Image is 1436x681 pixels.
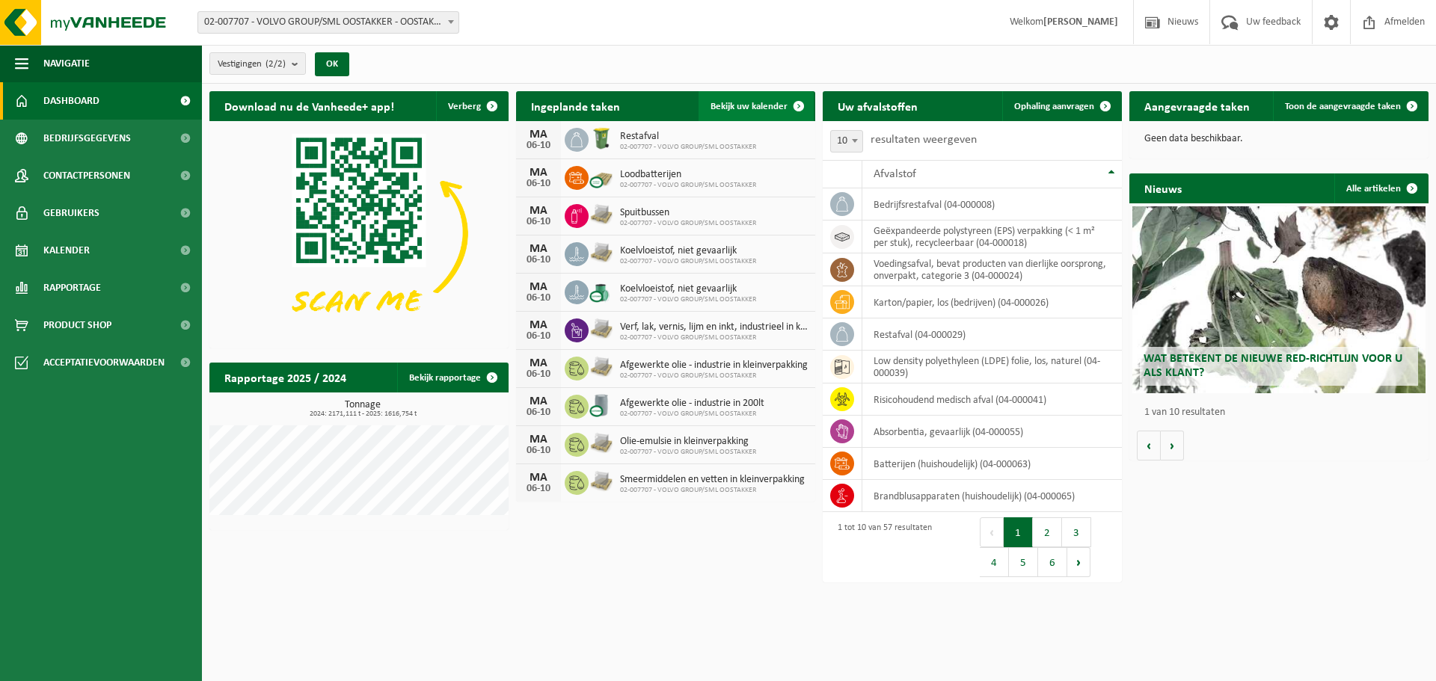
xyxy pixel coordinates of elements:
[524,484,553,494] div: 06-10
[589,392,614,418] img: LP-LD-00200-CU
[589,202,614,227] img: LP-PA-00000-WDN-11
[217,400,509,418] h3: Tonnage
[862,480,1122,512] td: brandblusapparaten (huishoudelijk) (04-000065)
[862,286,1122,318] td: karton/papier, los (bedrijven) (04-000026)
[198,12,458,33] span: 02-007707 - VOLVO GROUP/SML OOSTAKKER - OOSTAKKER
[524,369,553,380] div: 06-10
[620,169,756,181] span: Loodbatterijen
[862,383,1122,416] td: risicohoudend medisch afval (04-000041)
[589,469,614,494] img: LP-PA-00000-WDN-11
[589,126,614,151] img: WB-0240-HPE-GN-50
[620,333,808,342] span: 02-007707 - VOLVO GROUP/SML OOSTAKKER
[1129,173,1197,203] h2: Nieuws
[589,354,614,380] img: LP-PA-00000-WDN-11
[620,486,805,495] span: 02-007707 - VOLVO GROUP/SML OOSTAKKER
[524,293,553,303] div: 06-10
[217,410,509,418] span: 2024: 2171,111 t - 2025: 1616,754 t
[830,130,863,152] span: 10
[620,474,805,486] span: Smeermiddelen en vetten in kleinverpakking
[397,363,507,392] a: Bekijk rapportage
[620,181,756,190] span: 02-007707 - VOLVO GROUP/SML OOSTAKKER
[1132,206,1426,393] a: Wat betekent de nieuwe RED-richtlijn voor u als klant?
[871,134,977,146] label: resultaten weergeven
[1067,547,1090,577] button: Next
[862,188,1122,221] td: bedrijfsrestafval (04-000008)
[516,91,635,120] h2: Ingeplande taken
[524,434,553,446] div: MA
[620,372,808,380] span: 02-007707 - VOLVO GROUP/SML OOSTAKKER
[1038,547,1067,577] button: 6
[620,131,756,143] span: Restafval
[524,217,553,227] div: 06-10
[1004,517,1033,547] button: 1
[830,516,932,579] div: 1 tot 10 van 57 resultaten
[620,245,756,257] span: Koelvloeistof, niet gevaarlijk
[620,410,764,419] span: 02-007707 - VOLVO GROUP/SML OOSTAKKER
[620,219,756,228] span: 02-007707 - VOLVO GROUP/SML OOSTAKKER
[1033,517,1062,547] button: 2
[1014,102,1094,111] span: Ophaling aanvragen
[620,143,756,152] span: 02-007707 - VOLVO GROUP/SML OOSTAKKER
[980,547,1009,577] button: 4
[209,121,509,345] img: Download de VHEPlus App
[711,102,788,111] span: Bekijk uw kalender
[524,281,553,293] div: MA
[831,131,862,152] span: 10
[589,278,614,303] img: PB-OT-0200-CU
[209,363,361,392] h2: Rapportage 2025 / 2024
[209,52,306,75] button: Vestigingen(2/2)
[197,11,459,34] span: 02-007707 - VOLVO GROUP/SML OOSTAKKER - OOSTAKKER
[823,91,933,120] h2: Uw afvalstoffen
[589,316,614,342] img: LP-PA-00000-WDN-11
[524,446,553,456] div: 06-10
[1273,91,1427,121] a: Toon de aangevraagde taken
[862,253,1122,286] td: voedingsafval, bevat producten van dierlijke oorsprong, onverpakt, categorie 3 (04-000024)
[1062,517,1091,547] button: 3
[862,416,1122,448] td: absorbentia, gevaarlijk (04-000055)
[524,129,553,141] div: MA
[1137,431,1161,460] button: Vorige
[1009,547,1038,577] button: 5
[620,207,756,219] span: Spuitbussen
[524,243,553,255] div: MA
[1043,16,1118,28] strong: [PERSON_NAME]
[620,448,756,457] span: 02-007707 - VOLVO GROUP/SML OOSTAKKER
[43,269,101,306] span: Rapportage
[1285,102,1401,111] span: Toon de aangevraagde taken
[43,45,90,82] span: Navigatie
[524,319,553,331] div: MA
[589,164,614,189] img: PB-CU
[43,82,99,120] span: Dashboard
[315,52,349,76] button: OK
[218,53,286,76] span: Vestigingen
[524,395,553,407] div: MA
[524,205,553,217] div: MA
[43,232,90,269] span: Kalender
[1144,407,1421,418] p: 1 van 10 resultaten
[1161,431,1184,460] button: Volgende
[862,351,1122,383] td: low density polyethyleen (LDPE) folie, los, naturel (04-000039)
[620,360,808,372] span: Afgewerkte olie - industrie in kleinverpakking
[589,431,614,456] img: LP-PA-00000-WDN-11
[1002,91,1120,121] a: Ophaling aanvragen
[980,517,1004,547] button: Previous
[524,357,553,369] div: MA
[1144,134,1414,144] p: Geen data beschikbaar.
[43,306,111,344] span: Product Shop
[266,59,286,69] count: (2/2)
[524,407,553,418] div: 06-10
[699,91,814,121] a: Bekijk uw kalender
[1144,353,1402,379] span: Wat betekent de nieuwe RED-richtlijn voor u als klant?
[862,318,1122,351] td: restafval (04-000029)
[43,157,130,194] span: Contactpersonen
[620,257,756,266] span: 02-007707 - VOLVO GROUP/SML OOSTAKKER
[524,331,553,342] div: 06-10
[524,255,553,265] div: 06-10
[620,295,756,304] span: 02-007707 - VOLVO GROUP/SML OOSTAKKER
[43,194,99,232] span: Gebruikers
[436,91,507,121] button: Verberg
[43,344,165,381] span: Acceptatievoorwaarden
[862,448,1122,480] td: batterijen (huishoudelijk) (04-000063)
[448,102,481,111] span: Verberg
[524,179,553,189] div: 06-10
